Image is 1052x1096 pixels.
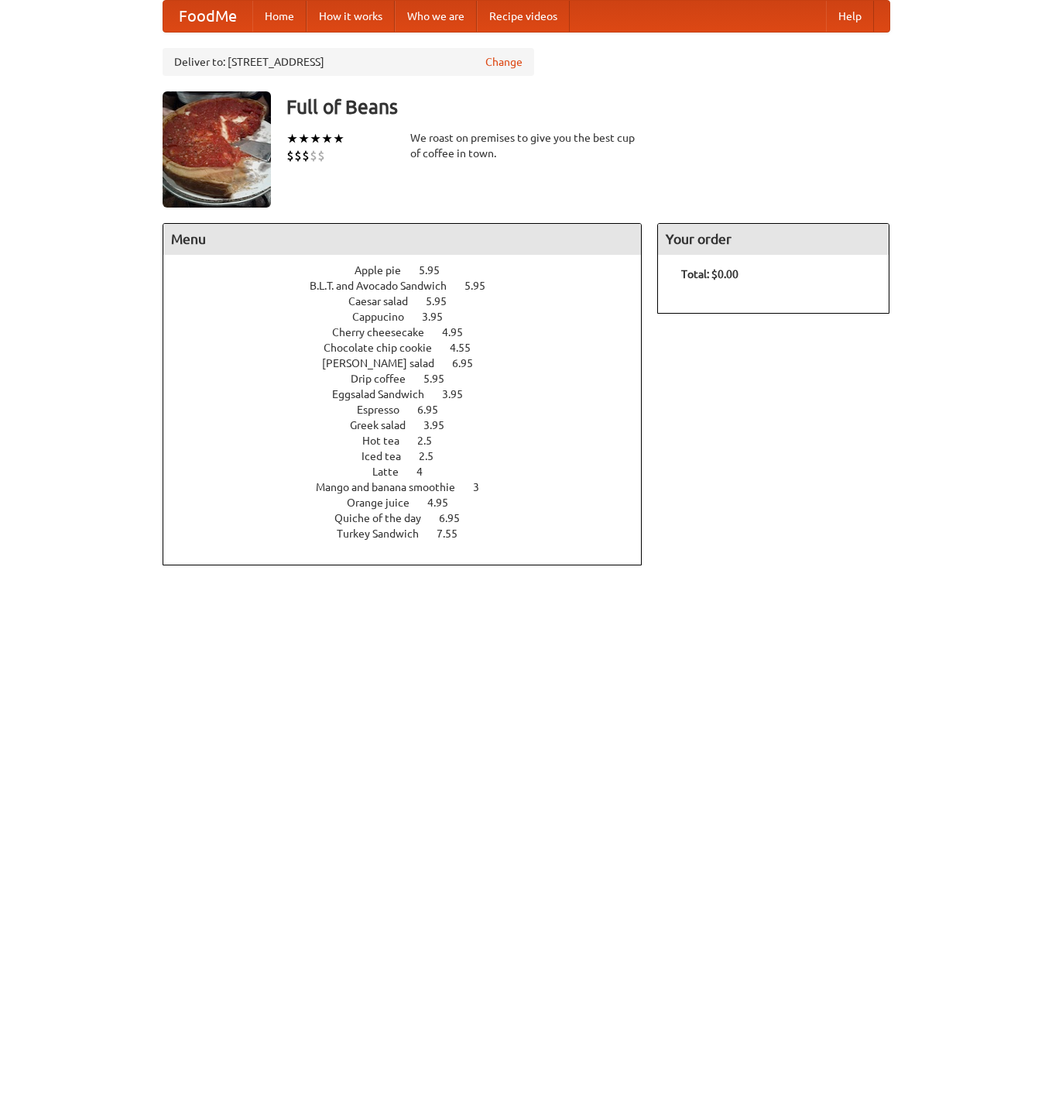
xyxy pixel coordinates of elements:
span: Drip coffee [351,373,421,385]
img: angular.jpg [163,91,271,208]
a: Iced tea 2.5 [362,450,462,462]
span: 3.95 [423,419,460,431]
a: Orange juice 4.95 [347,496,477,509]
span: 4 [416,466,438,478]
h4: Your order [658,224,889,255]
span: Quiche of the day [334,512,437,524]
h4: Menu [163,224,642,255]
a: Home [252,1,307,32]
a: Hot tea 2.5 [362,435,461,447]
span: Chocolate chip cookie [324,342,447,354]
span: 2.5 [417,435,447,447]
li: ★ [333,130,344,147]
span: Eggsalad Sandwich [332,388,440,400]
li: ★ [286,130,298,147]
li: $ [317,147,325,164]
li: $ [310,147,317,164]
li: ★ [321,130,333,147]
li: $ [286,147,294,164]
a: FoodMe [163,1,252,32]
span: 4.95 [442,326,478,338]
span: Espresso [357,404,415,416]
div: Deliver to: [STREET_ADDRESS] [163,48,534,76]
span: Cherry cheesecake [332,326,440,338]
span: Iced tea [362,450,416,462]
a: Cherry cheesecake 4.95 [332,326,492,338]
span: Caesar salad [348,295,423,307]
a: Apple pie 5.95 [355,264,468,277]
span: Apple pie [355,264,416,277]
a: Greek salad 3.95 [350,419,473,431]
span: Greek salad [350,419,421,431]
span: 7.55 [437,527,473,540]
span: 6.95 [417,404,454,416]
a: Quiche of the day 6.95 [334,512,488,524]
li: $ [294,147,302,164]
span: 6.95 [439,512,475,524]
a: B.L.T. and Avocado Sandwich 5.95 [310,280,514,292]
span: 2.5 [419,450,449,462]
span: 5.95 [464,280,501,292]
li: ★ [310,130,321,147]
span: 5.95 [419,264,455,277]
b: Total: $0.00 [681,268,738,280]
a: Help [826,1,874,32]
span: Latte [372,466,414,478]
a: Chocolate chip cookie 4.55 [324,342,499,354]
span: 3.95 [442,388,478,400]
a: Cappucino 3.95 [352,311,471,323]
span: 3 [473,481,495,493]
a: Who we are [395,1,477,32]
a: Espresso 6.95 [357,404,467,416]
a: Caesar salad 5.95 [348,295,475,307]
span: [PERSON_NAME] salad [322,357,450,369]
span: Mango and banana smoothie [316,481,471,493]
a: [PERSON_NAME] salad 6.95 [322,357,502,369]
a: Drip coffee 5.95 [351,373,473,385]
a: How it works [307,1,395,32]
li: ★ [298,130,310,147]
span: Orange juice [347,496,425,509]
a: Eggsalad Sandwich 3.95 [332,388,492,400]
a: Change [485,54,523,70]
li: $ [302,147,310,164]
span: Turkey Sandwich [337,527,434,540]
div: We roast on premises to give you the best cup of coffee in town. [410,130,643,161]
span: Cappucino [352,311,420,323]
span: 3.95 [422,311,458,323]
span: 4.55 [450,342,486,354]
span: Hot tea [362,435,415,447]
span: 5.95 [423,373,460,385]
a: Recipe videos [477,1,570,32]
span: 6.95 [452,357,488,369]
h3: Full of Beans [286,91,890,122]
a: Latte 4 [372,466,451,478]
span: 4.95 [427,496,464,509]
span: 5.95 [426,295,462,307]
span: B.L.T. and Avocado Sandwich [310,280,462,292]
a: Mango and banana smoothie 3 [316,481,508,493]
a: Turkey Sandwich 7.55 [337,527,486,540]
